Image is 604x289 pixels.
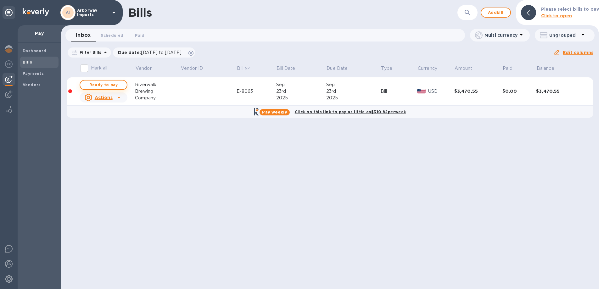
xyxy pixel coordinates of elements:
[3,6,15,19] div: Unpin categories
[181,65,203,72] p: Vendor ID
[327,65,356,72] span: Due Date
[76,31,91,40] span: Inbox
[503,65,521,72] span: Paid
[295,109,406,114] b: Click on this link to pay as little as $310.82 per week
[237,65,258,72] span: Bill №
[277,65,303,72] span: Bill Date
[418,65,437,72] p: Currency
[326,81,381,88] div: Sep
[541,13,572,18] b: Click to open
[381,65,400,72] span: Type
[5,60,13,68] img: Foreign exchange
[135,95,180,101] div: Company
[237,65,250,72] p: Bill №
[326,95,381,101] div: 2025
[537,65,562,72] span: Balance
[326,88,381,95] div: 23rd
[91,65,107,71] p: Mark all
[455,65,472,72] p: Amount
[541,7,599,12] b: Please select bills to pay
[135,81,180,88] div: Riverwalk
[454,88,502,94] div: $3,470.55
[23,60,32,64] b: Bills
[23,8,49,16] img: Logo
[484,32,517,38] p: Multi currency
[276,95,326,101] div: 2025
[80,80,127,90] button: Ready to pay
[95,95,113,100] u: Actions
[455,65,480,72] span: Amount
[549,32,579,38] p: Ungrouped
[66,10,70,15] b: AI
[136,65,152,72] p: Vendor
[277,65,295,72] p: Bill Date
[141,50,182,55] span: [DATE] to [DATE]
[85,81,122,89] span: Ready to pay
[381,88,417,95] div: Bill
[503,65,512,72] p: Paid
[537,65,554,72] p: Balance
[181,65,211,72] span: Vendor ID
[136,65,160,72] span: Vendor
[23,71,44,76] b: Payments
[101,32,123,39] span: Scheduled
[77,8,109,17] p: Arborway Imports
[113,47,195,58] div: Due date:[DATE] to [DATE]
[276,88,326,95] div: 23rd
[502,88,536,94] div: $0.00
[417,89,426,93] img: USD
[276,81,326,88] div: Sep
[23,48,47,53] b: Dashboard
[135,88,180,95] div: Brewing
[381,65,392,72] p: Type
[77,50,102,55] p: Filter Bills
[23,82,41,87] b: Vendors
[486,9,505,16] span: Add bill
[327,65,348,72] p: Due Date
[23,30,56,36] p: Pay
[135,32,144,39] span: Paid
[128,6,152,19] h1: Bills
[262,110,287,114] b: Pay weekly
[481,8,511,18] button: Addbill
[536,88,584,94] div: $3,470.55
[237,88,276,95] div: E-8063
[563,50,593,55] u: Edit columns
[428,88,454,95] p: USD
[118,49,185,56] p: Due date :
